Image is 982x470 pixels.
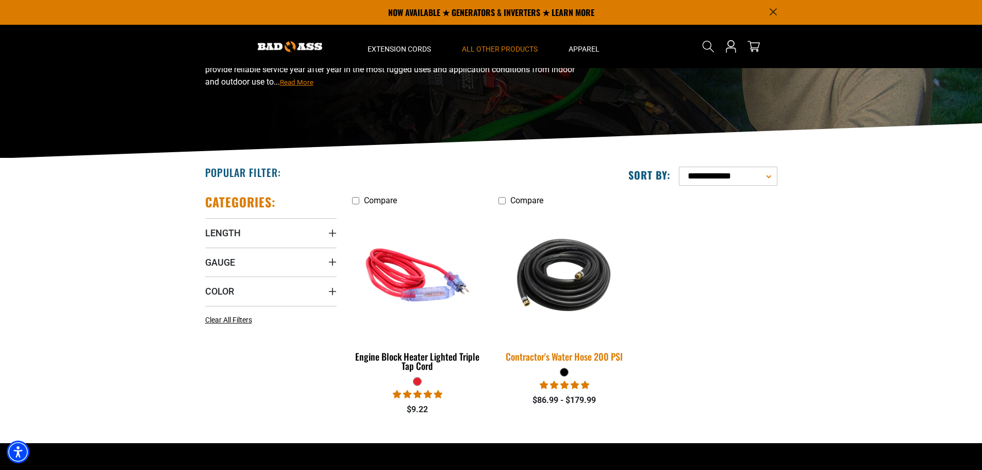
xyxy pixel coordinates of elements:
a: cart [745,40,762,53]
img: red [353,216,482,334]
a: black Contractor's Water Hose 200 PSI [498,210,630,367]
img: black [492,209,637,341]
span: Gauge [205,256,235,268]
summary: Length [205,218,337,247]
span: Length [205,227,241,239]
a: red Engine Block Heater Lighted Triple Tap Cord [352,210,484,377]
h2: Popular Filter: [205,166,281,179]
summary: Extension Cords [352,25,446,68]
summary: Apparel [553,25,615,68]
summary: All Other Products [446,25,553,68]
span: 5.00 stars [393,390,442,399]
label: Sort by: [628,168,671,182]
span: Color [205,285,234,297]
div: Engine Block Heater Lighted Triple Tap Cord [352,352,484,370]
a: Open this option [723,25,739,68]
span: Extension Cords [368,44,431,54]
summary: Color [205,277,337,305]
span: All Other Products [462,44,538,54]
div: Accessibility Menu [7,441,29,463]
a: Clear All Filters [205,315,256,326]
span: 5.00 stars [540,380,589,390]
h2: Categories: [205,194,276,210]
summary: Gauge [205,248,337,277]
span: Bad Ass Extension cords takes pride in offering high-quality extension cords and accessories that... [205,52,575,87]
span: Read More [280,78,313,86]
div: $9.22 [352,403,484,416]
summary: Search [700,38,717,55]
div: $86.99 - $179.99 [498,394,630,407]
span: Apparel [569,44,600,54]
img: Bad Ass Extension Cords [258,41,322,52]
div: Contractor's Water Hose 200 PSI [498,352,630,361]
span: Compare [510,196,543,205]
span: Clear All Filters [205,316,252,324]
span: Compare [364,196,397,205]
